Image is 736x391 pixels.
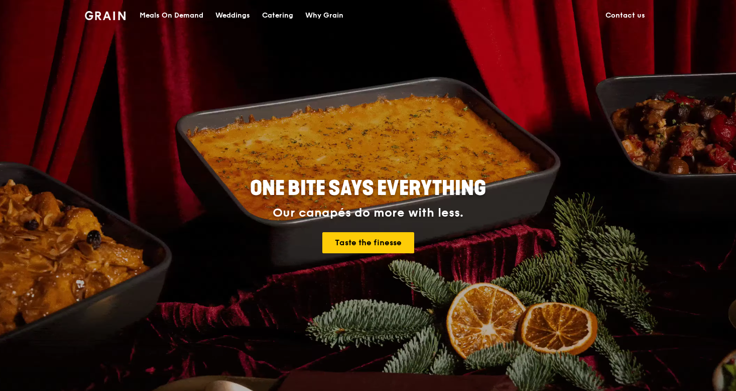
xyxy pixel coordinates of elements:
[187,206,549,220] div: Our canapés do more with less.
[215,1,250,31] div: Weddings
[599,1,651,31] a: Contact us
[209,1,256,31] a: Weddings
[85,11,126,20] img: Grain
[256,1,299,31] a: Catering
[250,176,486,201] span: ONE BITE SAYS EVERYTHING
[262,1,293,31] div: Catering
[299,1,349,31] a: Why Grain
[305,1,343,31] div: Why Grain
[140,1,203,31] div: Meals On Demand
[322,232,414,253] a: Taste the finesse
